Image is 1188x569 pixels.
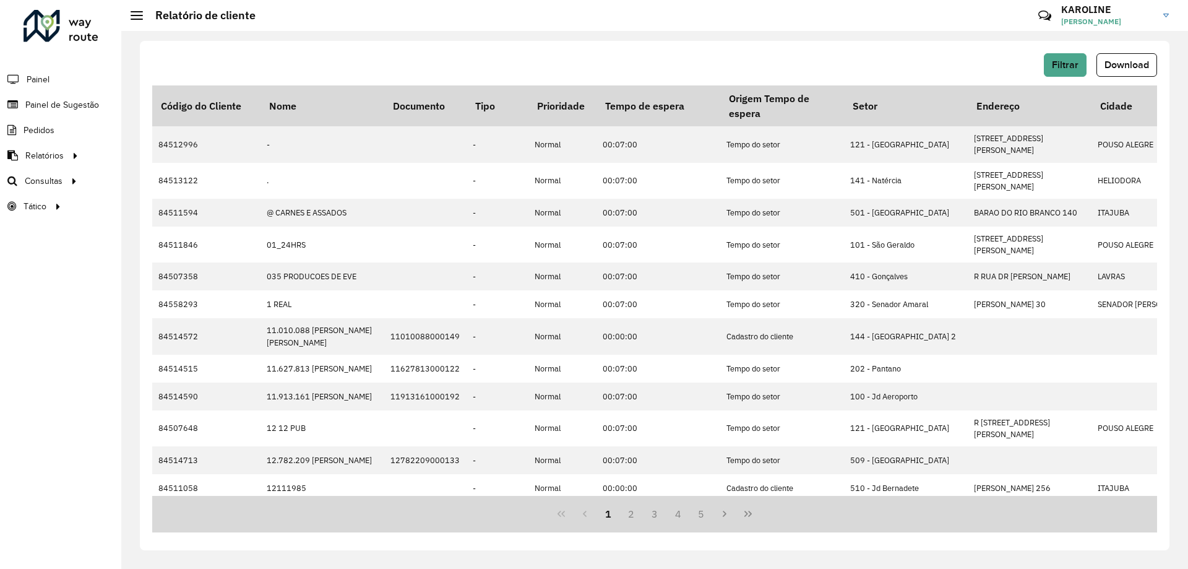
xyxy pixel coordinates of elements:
[844,410,968,446] td: 121 - [GEOGRAPHIC_DATA]
[467,163,528,199] td: -
[720,163,844,199] td: Tempo do setor
[596,318,720,354] td: 00:00:00
[619,502,643,526] button: 2
[736,502,760,526] button: Last Page
[720,474,844,502] td: Cadastro do cliente
[260,263,384,290] td: 035 PRODUCOES DE EVE
[528,163,596,199] td: Normal
[844,355,968,383] td: 202 - Pantano
[720,85,844,126] th: Origem Tempo de espera
[968,410,1091,446] td: R [STREET_ADDRESS][PERSON_NAME]
[27,73,49,86] span: Painel
[260,446,384,474] td: 12.782.209 [PERSON_NAME]
[596,263,720,290] td: 00:07:00
[596,85,720,126] th: Tempo de espera
[528,263,596,290] td: Normal
[666,502,690,526] button: 4
[384,318,467,354] td: 11010088000149
[260,290,384,318] td: 1 REAL
[260,474,384,502] td: 12111985
[596,227,720,263] td: 00:07:00
[596,474,720,502] td: 00:00:00
[720,290,844,318] td: Tempo do setor
[143,9,256,22] h2: Relatório de cliente
[260,410,384,446] td: 12 12 PUB
[467,263,528,290] td: -
[844,263,968,290] td: 410 - Gonçalves
[25,149,64,162] span: Relatórios
[152,318,260,354] td: 84514572
[596,502,620,526] button: 1
[260,318,384,354] td: 11.010.088 [PERSON_NAME] [PERSON_NAME]
[690,502,713,526] button: 5
[152,126,260,162] td: 84512996
[596,446,720,474] td: 00:07:00
[1096,53,1157,77] button: Download
[1104,59,1149,70] span: Download
[528,318,596,354] td: Normal
[528,446,596,474] td: Normal
[1061,4,1154,15] h3: KAROLINE
[152,263,260,290] td: 84507358
[643,502,666,526] button: 3
[596,199,720,227] td: 00:07:00
[844,383,968,410] td: 100 - Jd Aeroporto
[260,227,384,263] td: 01_24HRS
[968,199,1091,227] td: BARAO DO RIO BRANCO 140
[720,355,844,383] td: Tempo do setor
[720,227,844,263] td: Tempo do setor
[528,126,596,162] td: Normal
[528,85,596,126] th: Prioridade
[596,290,720,318] td: 00:07:00
[596,355,720,383] td: 00:07:00
[968,290,1091,318] td: [PERSON_NAME] 30
[1031,2,1058,29] a: Contato Rápido
[596,163,720,199] td: 00:07:00
[968,126,1091,162] td: [STREET_ADDRESS][PERSON_NAME]
[720,383,844,410] td: Tempo do setor
[968,474,1091,502] td: [PERSON_NAME] 256
[384,85,467,126] th: Documento
[260,383,384,410] td: 11.913.161 [PERSON_NAME]
[467,126,528,162] td: -
[24,200,46,213] span: Tático
[968,163,1091,199] td: [STREET_ADDRESS][PERSON_NAME]
[844,290,968,318] td: 320 - Senador Amaral
[260,199,384,227] td: @ CARNES E ASSADOS
[152,446,260,474] td: 84514713
[1052,59,1078,70] span: Filtrar
[720,126,844,162] td: Tempo do setor
[260,355,384,383] td: 11.627.813 [PERSON_NAME]
[844,446,968,474] td: 509 - [GEOGRAPHIC_DATA]
[467,355,528,383] td: -
[25,98,99,111] span: Painel de Sugestão
[844,126,968,162] td: 121 - [GEOGRAPHIC_DATA]
[467,446,528,474] td: -
[844,474,968,502] td: 510 - Jd Bernadete
[844,163,968,199] td: 141 - Natércia
[467,383,528,410] td: -
[596,126,720,162] td: 00:07:00
[384,355,467,383] td: 11627813000122
[720,199,844,227] td: Tempo do setor
[528,410,596,446] td: Normal
[260,126,384,162] td: -
[152,410,260,446] td: 84507648
[720,410,844,446] td: Tempo do setor
[844,318,968,354] td: 144 - [GEOGRAPHIC_DATA] 2
[968,227,1091,263] td: [STREET_ADDRESS][PERSON_NAME]
[384,383,467,410] td: 11913161000192
[596,410,720,446] td: 00:07:00
[528,383,596,410] td: Normal
[384,446,467,474] td: 12782209000133
[152,355,260,383] td: 84514515
[720,446,844,474] td: Tempo do setor
[467,290,528,318] td: -
[467,474,528,502] td: -
[1044,53,1087,77] button: Filtrar
[528,199,596,227] td: Normal
[720,318,844,354] td: Cadastro do cliente
[152,163,260,199] td: 84513122
[152,474,260,502] td: 84511058
[467,227,528,263] td: -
